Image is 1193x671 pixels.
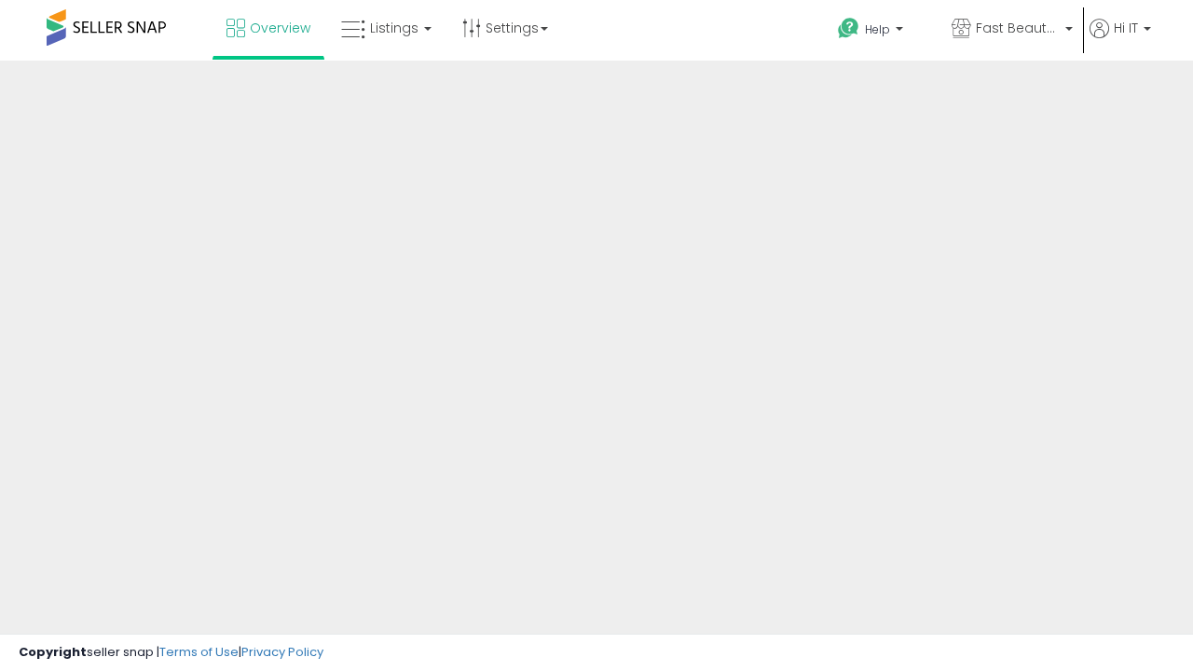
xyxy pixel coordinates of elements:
[241,643,323,661] a: Privacy Policy
[865,21,890,37] span: Help
[976,19,1060,37] span: Fast Beauty ([GEOGRAPHIC_DATA])
[1114,19,1138,37] span: Hi IT
[159,643,239,661] a: Terms of Use
[837,17,860,40] i: Get Help
[250,19,310,37] span: Overview
[19,643,87,661] strong: Copyright
[19,644,323,662] div: seller snap | |
[1090,19,1151,61] a: Hi IT
[823,3,935,61] a: Help
[370,19,418,37] span: Listings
